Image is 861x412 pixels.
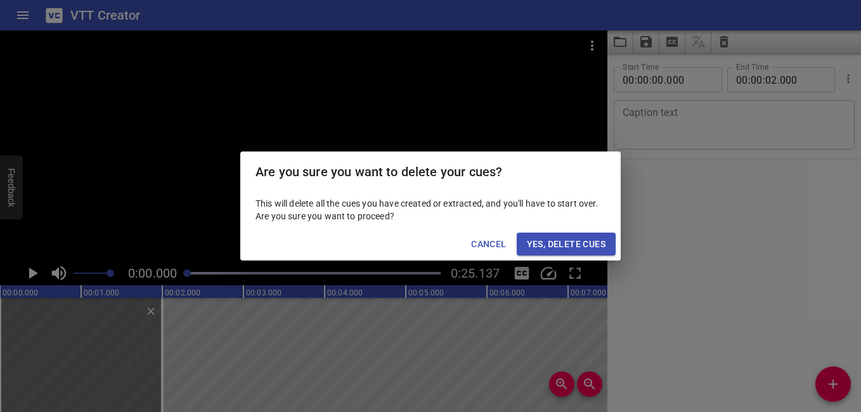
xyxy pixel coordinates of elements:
div: This will delete all the cues you have created or extracted, and you'll have to start over. Are y... [240,192,621,228]
span: Yes, Delete Cues [527,236,605,252]
button: Yes, Delete Cues [517,233,616,256]
button: Cancel [466,233,511,256]
span: Cancel [471,236,506,252]
h2: Are you sure you want to delete your cues? [256,162,605,182]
